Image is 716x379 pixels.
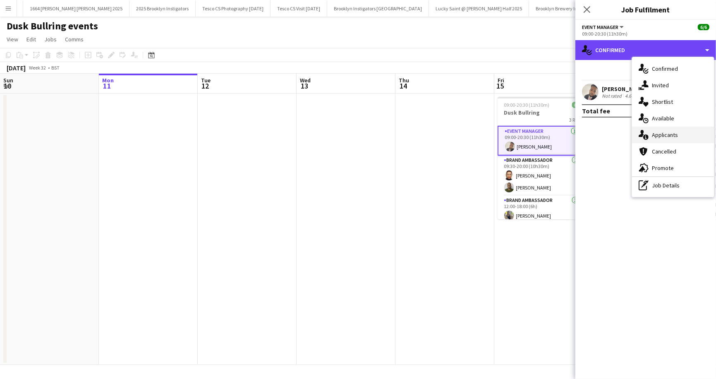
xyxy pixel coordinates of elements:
[3,34,22,45] a: View
[41,34,60,45] a: Jobs
[698,24,709,30] span: 6/6
[7,36,18,43] span: View
[602,85,646,93] div: [PERSON_NAME]
[498,97,590,219] app-job-card: 09:00-20:30 (11h30m)6/6Dusk Bullring3 RolesEvent Manager1/109:00-20:30 (11h30m)[PERSON_NAME]Brand...
[200,81,211,91] span: 12
[101,81,114,91] span: 11
[498,126,590,156] app-card-role: Event Manager1/109:00-20:30 (11h30m)[PERSON_NAME]
[62,34,87,45] a: Comms
[529,0,622,17] button: Brooklyn Brewery Instigators - Solihull
[498,109,590,116] h3: Dusk Bullring
[26,36,36,43] span: Edit
[632,110,714,127] div: Available
[3,77,13,84] span: Sun
[51,65,60,71] div: BST
[632,94,714,110] div: Shortlist
[572,102,584,108] span: 6/6
[399,77,409,84] span: Thu
[570,117,584,123] span: 3 Roles
[300,77,311,84] span: Wed
[299,81,311,91] span: 13
[504,102,550,108] span: 09:00-20:30 (11h30m)
[102,77,114,84] span: Mon
[582,24,618,30] span: Event Manager
[602,93,623,99] div: Not rated
[575,4,716,15] h3: Job Fulfilment
[498,156,590,196] app-card-role: Brand Ambassador2/209:30-20:00 (10h30m)[PERSON_NAME][PERSON_NAME]
[632,177,714,194] div: Job Details
[429,0,529,17] button: Lucky Saint @ [PERSON_NAME] Half 2025
[2,81,13,91] span: 10
[327,0,429,17] button: Brooklyn Instigators [GEOGRAPHIC_DATA]
[23,34,39,45] a: Edit
[632,143,714,160] div: Cancelled
[498,196,590,248] app-card-role: Brand Ambassador3/312:00-18:00 (6h)[PERSON_NAME]
[65,36,84,43] span: Comms
[129,0,196,17] button: 2025 Brooklyn Instigators
[496,81,504,91] span: 15
[44,36,57,43] span: Jobs
[632,127,714,143] div: Applicants
[632,160,714,176] div: Promote
[7,20,98,32] h1: Dusk Bullring events
[271,0,327,17] button: Tesco CS Visit [DATE]
[27,65,48,71] span: Week 32
[582,24,625,30] button: Event Manager
[196,0,271,17] button: Tesco CS Photography [DATE]
[7,64,26,72] div: [DATE]
[201,77,211,84] span: Tue
[632,77,714,94] div: Invited
[623,93,638,99] div: 4.6mi
[498,77,504,84] span: Fri
[23,0,129,17] button: 1664 [PERSON_NAME] [PERSON_NAME] 2025
[632,60,714,77] div: Confirmed
[575,40,716,60] div: Confirmed
[582,31,709,37] div: 09:00-20:30 (11h30m)
[582,107,610,115] div: Total fee
[398,81,409,91] span: 14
